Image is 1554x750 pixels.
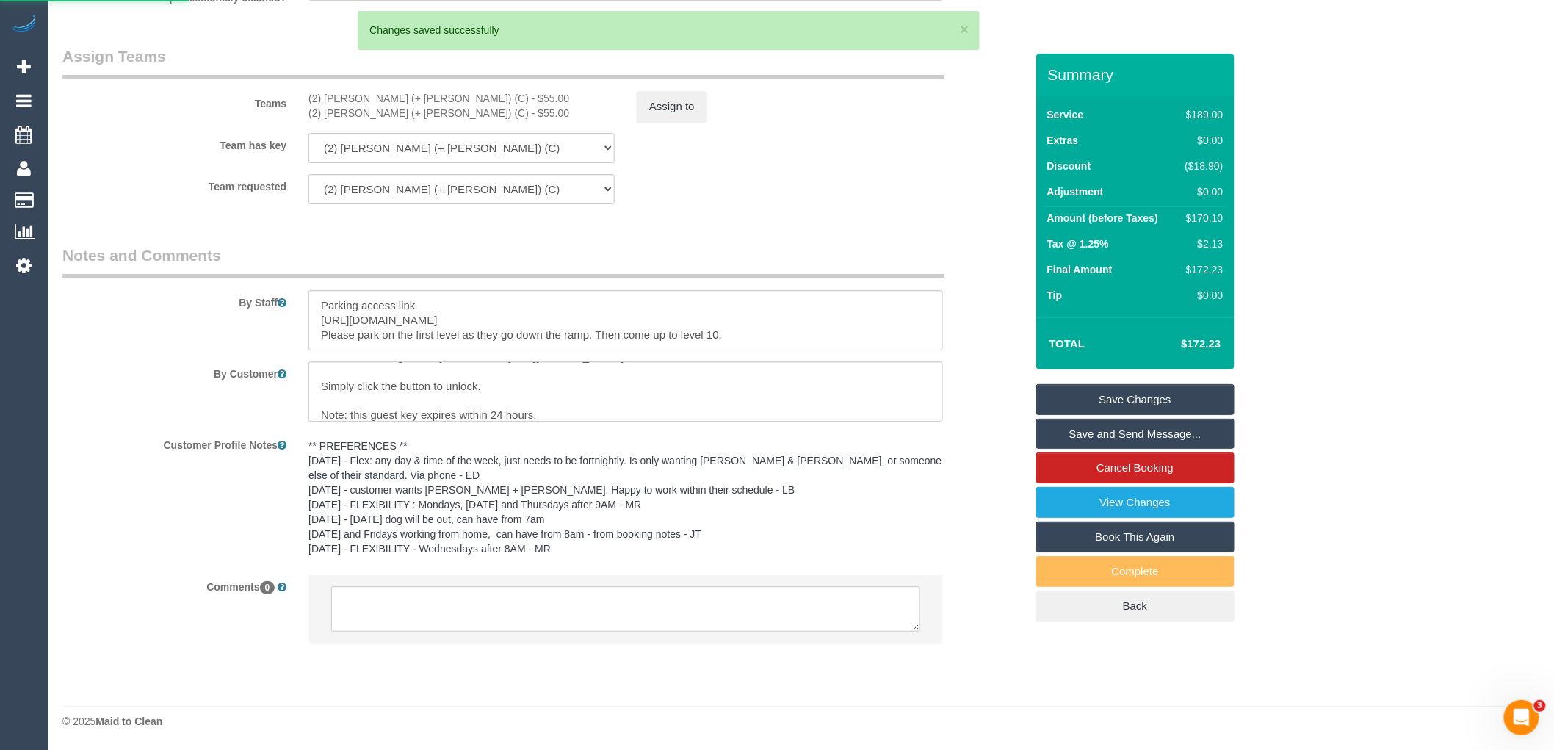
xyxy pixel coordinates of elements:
[637,91,707,122] button: Assign to
[1179,211,1224,226] div: $170.10
[260,581,275,594] span: 0
[1047,133,1079,148] label: Extras
[308,106,615,120] div: 1 hour x $55.00/hour
[1047,237,1109,251] label: Tax @ 1.25%
[1049,337,1085,350] strong: Total
[1047,211,1158,226] label: Amount (before Taxes)
[51,290,297,310] label: By Staff
[1047,288,1063,303] label: Tip
[51,574,297,594] label: Comments
[62,245,944,278] legend: Notes and Comments
[1534,700,1546,712] span: 3
[1036,419,1235,450] a: Save and Send Message...
[1179,262,1224,277] div: $172.23
[51,133,297,153] label: Team has key
[1179,133,1224,148] div: $0.00
[1179,159,1224,173] div: ($18.90)
[1047,107,1084,122] label: Service
[1179,288,1224,303] div: $0.00
[308,91,615,106] div: 1 hour x $55.00/hour
[1047,184,1104,199] label: Adjustment
[51,91,297,111] label: Teams
[1036,452,1235,483] a: Cancel Booking
[51,361,297,381] label: By Customer
[95,715,162,727] strong: Maid to Clean
[960,21,969,37] button: ×
[1047,159,1091,173] label: Discount
[1179,107,1224,122] div: $189.00
[1036,487,1235,518] a: View Changes
[1036,522,1235,552] a: Book This Again
[62,714,1539,729] div: © 2025
[1504,700,1539,735] iframe: Intercom live chat
[1036,384,1235,415] a: Save Changes
[1137,338,1221,350] h4: $172.23
[9,15,38,35] img: Automaid Logo
[1179,184,1224,199] div: $0.00
[308,439,943,556] pre: ** PREFERENCES ** [DATE] - Flex: any day & time of the week, just needs to be fortnightly. Is onl...
[1047,262,1113,277] label: Final Amount
[1048,66,1227,83] h3: Summary
[369,23,967,37] div: Changes saved successfully
[62,46,944,79] legend: Assign Teams
[1179,237,1224,251] div: $2.13
[1036,591,1235,621] a: Back
[51,174,297,194] label: Team requested
[51,433,297,452] label: Customer Profile Notes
